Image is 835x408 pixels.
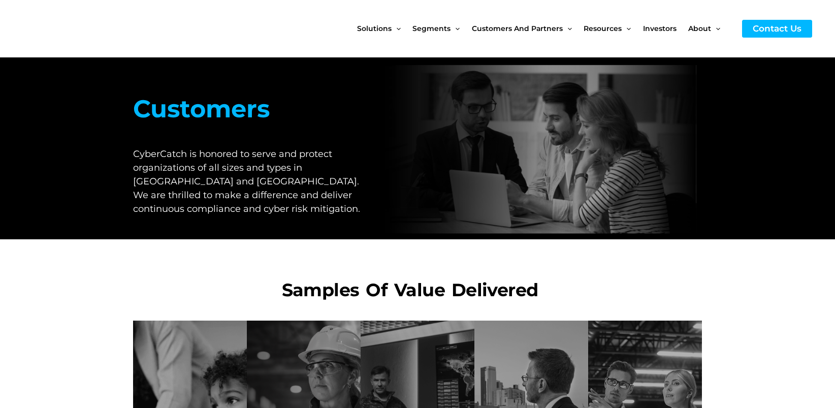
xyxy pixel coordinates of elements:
span: Solutions [357,7,392,50]
span: Resources [584,7,622,50]
span: Segments [412,7,451,50]
nav: Site Navigation: New Main Menu [357,7,732,50]
span: About [688,7,711,50]
span: Menu Toggle [392,7,401,50]
img: CyberCatch [18,8,140,50]
span: Investors [643,7,677,50]
span: Menu Toggle [711,7,720,50]
h1: CyberCatch is honored to serve and protect organizations of all sizes and types in [GEOGRAPHIC_DA... [133,147,365,216]
span: Menu Toggle [451,7,460,50]
a: Contact Us [742,20,812,38]
a: Investors [643,7,688,50]
span: Menu Toggle [622,7,631,50]
h1: Samples of value delivered [133,277,687,304]
h2: Customers [133,90,365,127]
span: Menu Toggle [563,7,572,50]
span: Customers and Partners [472,7,563,50]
